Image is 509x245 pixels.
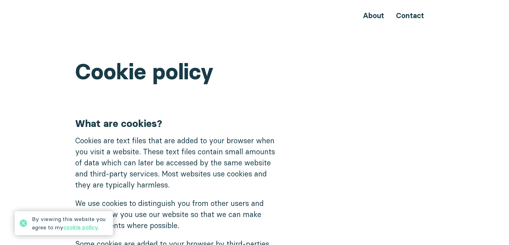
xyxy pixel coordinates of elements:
[32,215,108,231] div: By viewing this website you agree to my .
[363,11,384,20] a: About
[75,198,282,231] p: We use cookies to distinguish you from other users and monitor how you use our website so that we...
[63,224,98,231] a: cookie policy
[75,61,434,83] h1: Cookie policy
[75,135,282,190] p: Cookies are text files that are added to your browser when you visit a website. These text files ...
[75,117,282,130] h2: What are cookies?
[396,11,424,20] a: Contact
